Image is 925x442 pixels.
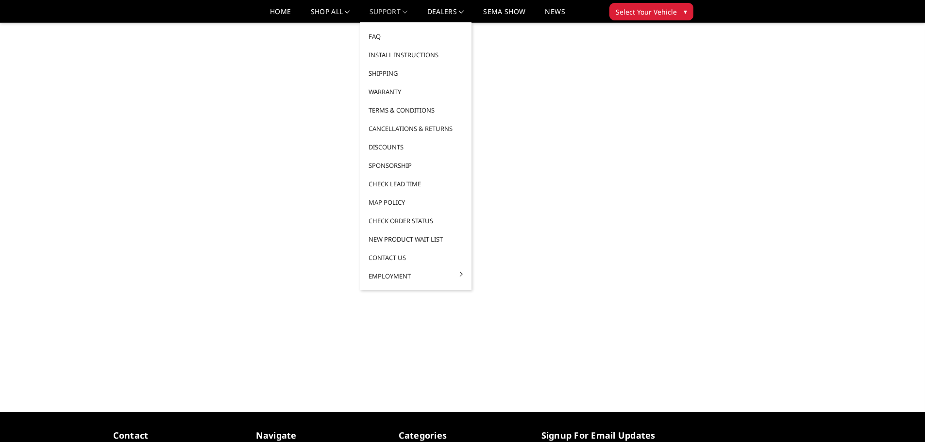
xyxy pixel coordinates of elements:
[545,8,565,22] a: News
[364,156,468,175] a: Sponsorship
[364,230,468,248] a: New Product Wait List
[364,212,468,230] a: Check Order Status
[876,395,925,442] iframe: Chat Widget
[364,119,468,138] a: Cancellations & Returns
[364,82,468,101] a: Warranty
[364,46,468,64] a: Install Instructions
[364,64,468,82] a: Shipping
[364,27,468,46] a: FAQ
[270,8,291,22] a: Home
[364,138,468,156] a: Discounts
[364,175,468,193] a: Check Lead Time
[364,267,468,285] a: Employment
[616,7,677,17] span: Select Your Vehicle
[364,248,468,267] a: Contact Us
[609,3,693,20] button: Select Your Vehicle
[427,8,464,22] a: Dealers
[370,8,408,22] a: Support
[483,8,525,22] a: SEMA Show
[364,193,468,212] a: MAP Policy
[364,101,468,119] a: Terms & Conditions
[311,8,350,22] a: shop all
[684,6,687,16] span: ▾
[541,429,670,442] h5: signup for email updates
